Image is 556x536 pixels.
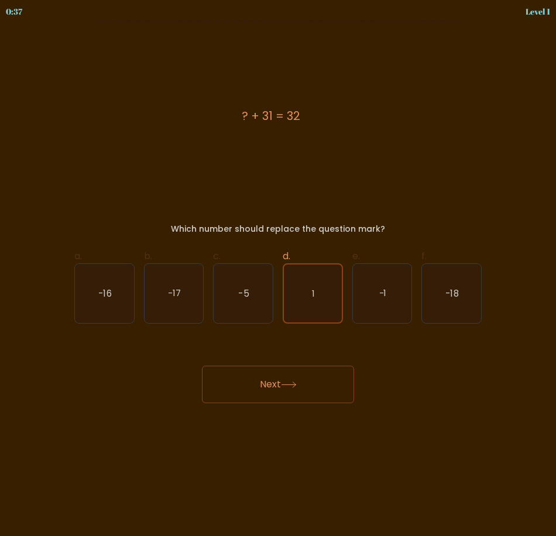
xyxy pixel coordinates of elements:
text: -1 [379,287,386,299]
text: -16 [98,287,111,299]
text: -17 [168,287,181,299]
div: 0:37 [6,5,22,18]
text: 1 [312,287,314,299]
button: Next [202,366,354,403]
div: Which number should replace the question mark? [81,223,475,235]
span: f. [421,249,427,263]
div: Level 1 [526,5,550,18]
text: -5 [239,287,249,299]
span: b. [144,249,152,263]
span: a. [74,249,82,263]
div: ? + 31 = 32 [74,107,468,125]
span: e. [352,249,360,263]
span: d. [283,249,290,263]
span: c. [213,249,221,263]
text: -18 [446,287,459,299]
